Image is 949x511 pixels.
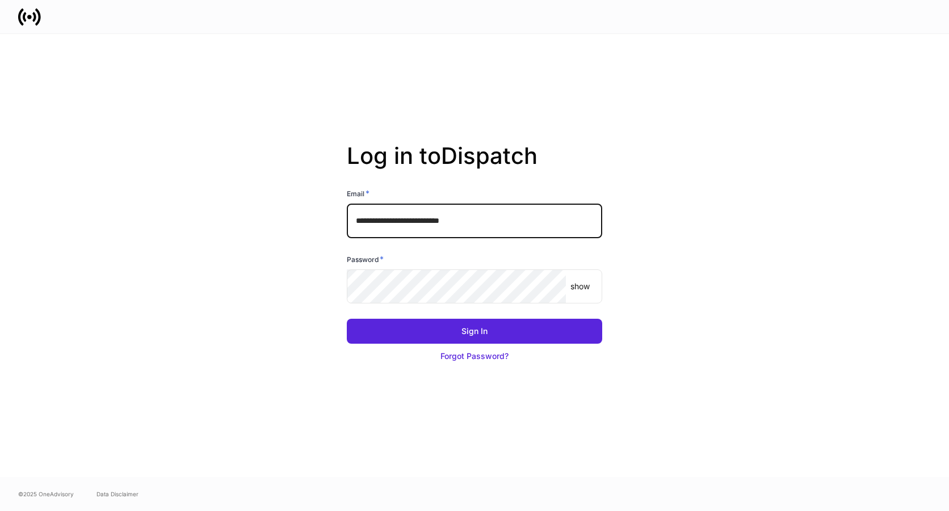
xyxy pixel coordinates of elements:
span: © 2025 OneAdvisory [18,489,74,499]
h2: Log in to Dispatch [347,142,602,188]
h6: Email [347,188,369,199]
button: Forgot Password? [347,344,602,369]
button: Sign In [347,319,602,344]
div: Sign In [461,326,488,337]
p: show [570,281,590,292]
h6: Password [347,254,384,265]
div: Forgot Password? [440,350,509,362]
a: Data Disclaimer [96,489,138,499]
